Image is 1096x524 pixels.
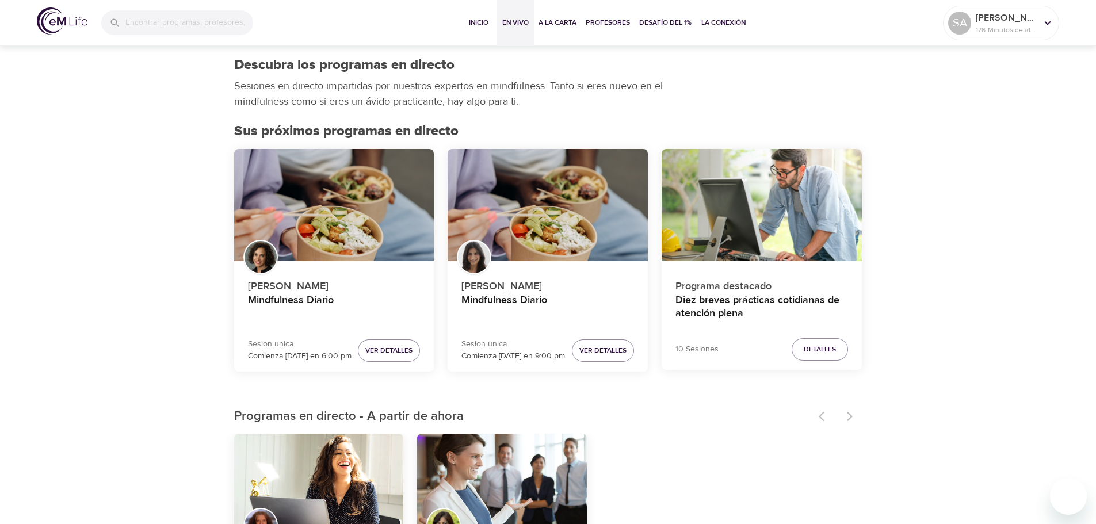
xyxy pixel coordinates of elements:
[448,149,648,262] button: Mindfulness Diario
[639,17,692,29] span: Desafío del 1%
[461,294,634,322] h4: Mindfulness Diario
[248,294,421,322] h4: Mindfulness Diario
[248,350,352,362] p: Comienza [DATE] en 6:00 pm
[539,17,576,29] span: A la carta
[461,274,634,294] p: [PERSON_NAME]
[502,17,529,29] span: En vivo
[248,338,352,350] p: Sesión única
[586,17,630,29] span: Profesores
[675,343,719,355] p: 10 Sesiones
[976,11,1037,25] p: [PERSON_NAME]
[125,10,253,35] input: Encontrar programas, profesores, etc...
[701,17,746,29] span: La Conexión
[365,345,413,357] span: Ver detalles
[675,294,848,322] h4: Diez breves prácticas cotidianas de atención plena
[248,274,421,294] p: [PERSON_NAME]
[572,339,634,362] button: Ver detalles
[234,407,812,426] p: Programas en directo - A partir de ahora
[234,78,666,109] p: Sesiones en directo impartidas por nuestros expertos en mindfulness. Tanto si eres nuevo en el mi...
[948,12,971,35] div: SA
[1050,478,1087,515] iframe: Botón para iniciar la ventana de mensajería
[804,343,836,355] span: Detalles
[37,7,87,35] img: logo
[234,57,455,74] h1: Descubra los programas en directo
[234,123,862,140] h2: Sus próximos programas en directo
[675,274,848,294] p: Programa destacado
[579,345,627,357] span: Ver detalles
[461,350,565,362] p: Comienza [DATE] en 9:00 pm
[976,25,1037,35] p: 176 Minutos de atención
[461,338,565,350] p: Sesión única
[358,339,420,362] button: Ver detalles
[662,149,862,262] button: Diez breves prácticas cotidianas de atención plena
[465,17,492,29] span: Inicio
[234,149,434,262] button: Mindfulness Diario
[792,338,848,361] button: Detalles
